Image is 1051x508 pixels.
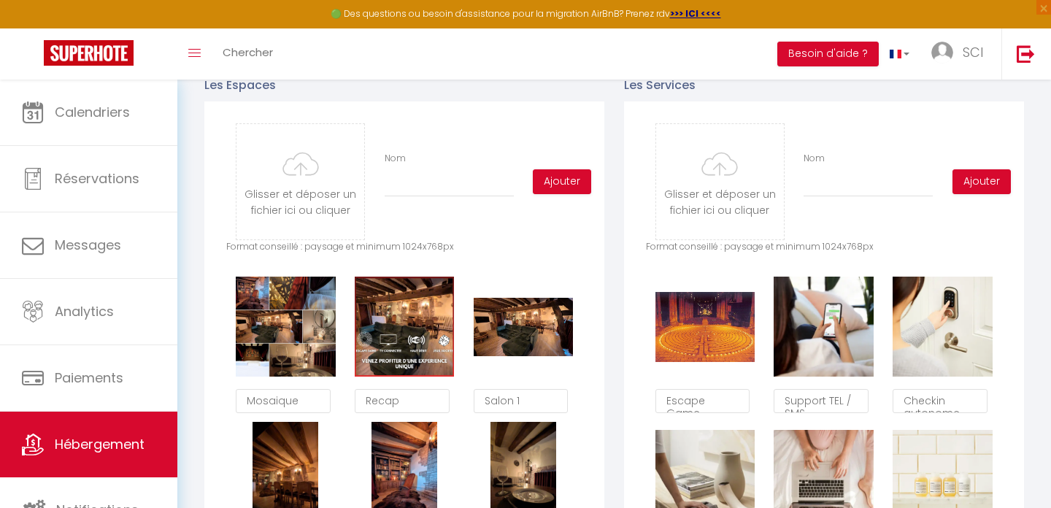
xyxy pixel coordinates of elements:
[55,236,121,254] span: Messages
[920,28,1001,80] a: ... SCI
[55,302,114,320] span: Analytics
[226,240,582,254] p: Format conseillé : paysage et minimum 1024x768px
[55,103,130,121] span: Calendriers
[804,152,825,166] label: Nom
[777,42,879,66] button: Besoin d'aide ?
[44,40,134,66] img: Super Booking
[533,169,591,194] button: Ajouter
[931,42,953,64] img: ...
[204,76,604,94] p: Les Espaces
[55,435,145,453] span: Hébergement
[646,240,1002,254] p: Format conseillé : paysage et minimum 1024x768px
[55,369,123,387] span: Paiements
[55,169,139,188] span: Réservations
[670,7,721,20] a: >>> ICI <<<<
[212,28,284,80] a: Chercher
[1017,45,1035,63] img: logout
[223,45,273,60] span: Chercher
[385,152,406,166] label: Nom
[963,43,983,61] span: SCI
[952,169,1011,194] button: Ajouter
[624,76,1024,94] p: Les Services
